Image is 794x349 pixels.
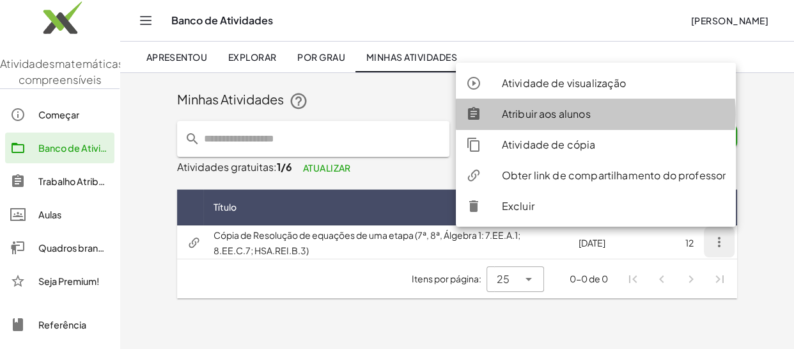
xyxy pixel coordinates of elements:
nav: Navegação de paginação [618,264,735,294]
a: Atividade de visualização [456,68,736,99]
font: [DATE] [579,237,605,248]
font: Itens por página: [412,273,481,284]
font: 0-0 de 0 [570,273,608,284]
font: Cópia de Resolução de equações de uma etapa (7ª, 8ª, Álgebra 1: 7.EE.A.1; 8.EE.C.7; HSA.REI.B.3) [214,229,520,256]
font: Obter link de compartilhamento do professor [502,168,726,182]
font: Minhas Atividades [366,51,457,63]
font: Trabalho Atribuído [38,175,118,187]
font: Aulas [38,209,61,220]
font: Apresentou [146,51,207,63]
font: Atividades gratuitas: [177,160,277,174]
i: prepended action [185,131,200,147]
font: Atualizar [302,162,350,174]
font: Referência [38,319,86,330]
a: Banco de Atividades [5,133,114,163]
font: 25 [497,272,510,286]
font: 12 [685,237,694,248]
font: Explorar [228,51,277,63]
font: Atividade de visualização [502,76,627,90]
font: Banco de Atividades [38,142,128,154]
font: Começar [38,109,79,120]
font: matemáticas compreensíveis [19,56,125,87]
button: [PERSON_NAME] [680,9,779,32]
font: Título [214,201,237,213]
button: Alternar navegação [136,10,156,31]
font: Quadros brancos [38,242,114,254]
a: Trabalho Atribuído [5,166,114,197]
a: Referência [5,309,114,340]
font: [PERSON_NAME] [691,15,768,26]
font: Seja Premium! [38,275,99,287]
font: Por grau [297,51,345,63]
font: 1/6 [277,160,292,174]
font: Minhas Atividades [177,91,284,107]
font: Atividade de cópia [502,138,596,151]
a: Atualizar [292,156,361,179]
font: Excluir [502,199,534,213]
a: Quadros brancos [5,232,114,263]
font: Atribuir aos alunos [502,107,591,120]
a: Aulas [5,199,114,230]
span: Itens por página: [412,272,487,286]
a: Começar [5,99,114,130]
